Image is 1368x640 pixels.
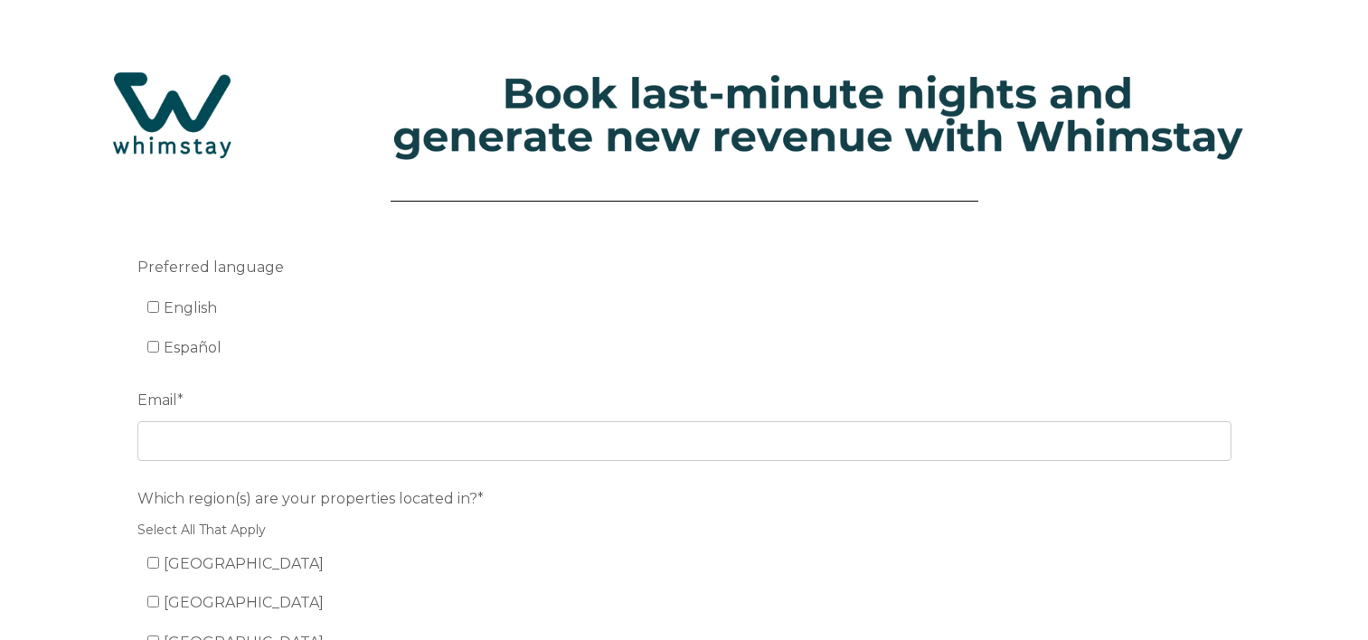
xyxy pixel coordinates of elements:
input: English [147,301,159,313]
legend: Select All That Apply [137,521,1231,540]
input: Español [147,341,159,353]
span: English [164,299,217,316]
span: Email [137,386,177,414]
input: [GEOGRAPHIC_DATA] [147,596,159,607]
span: [GEOGRAPHIC_DATA] [164,555,324,572]
span: [GEOGRAPHIC_DATA] [164,594,324,611]
span: Español [164,339,222,356]
span: Preferred language [137,253,284,281]
input: [GEOGRAPHIC_DATA] [147,557,159,569]
span: Which region(s) are your properties located in?* [137,485,484,513]
img: Hubspot header for SSOB (4) [18,44,1350,185]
